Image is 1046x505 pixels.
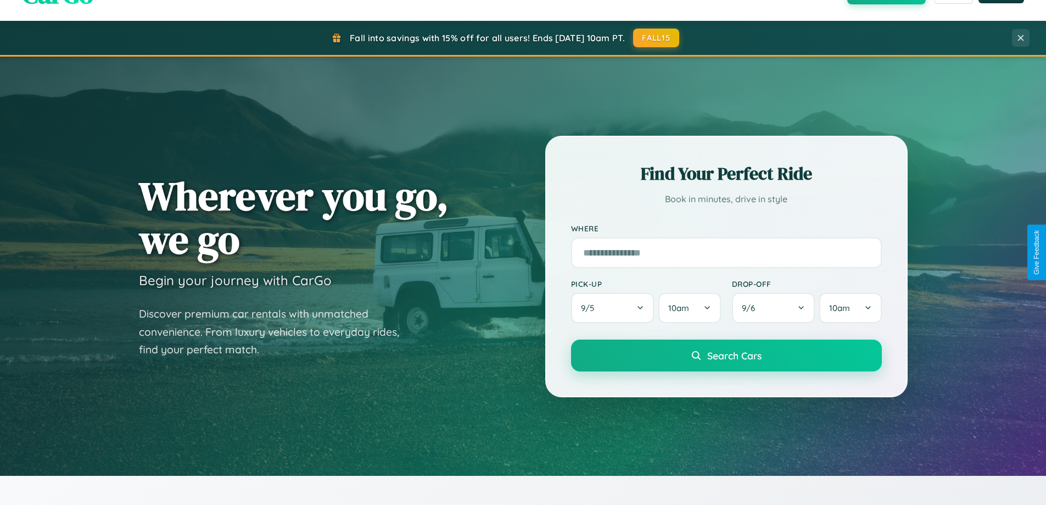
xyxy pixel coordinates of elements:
span: Fall into savings with 15% off for all users! Ends [DATE] 10am PT. [350,32,625,43]
label: Drop-off [732,279,882,288]
span: Search Cars [707,349,762,362]
div: Give Feedback [1033,230,1041,275]
button: 9/5 [571,293,655,323]
h1: Wherever you go, we go [139,174,449,261]
label: Where [571,224,882,233]
p: Discover premium car rentals with unmatched convenience. From luxury vehicles to everyday rides, ... [139,305,413,359]
button: 9/6 [732,293,815,323]
h3: Begin your journey with CarGo [139,272,332,288]
button: Search Cars [571,340,882,371]
span: 10am [829,303,850,313]
h2: Find Your Perfect Ride [571,162,882,186]
span: 9 / 6 [742,303,760,313]
button: 10am [658,293,720,323]
button: 10am [819,293,881,323]
button: FALL15 [633,29,679,47]
span: 10am [668,303,689,313]
span: 9 / 5 [581,303,600,313]
label: Pick-up [571,279,721,288]
p: Book in minutes, drive in style [571,191,882,207]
